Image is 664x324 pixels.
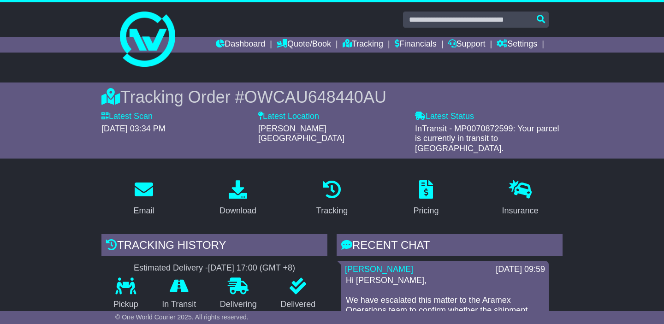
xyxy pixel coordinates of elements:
[101,124,166,133] span: [DATE] 03:34 PM
[415,124,559,153] span: InTransit - MP0070872599: Your parcel is currently in transit to [GEOGRAPHIC_DATA].
[413,205,439,217] div: Pricing
[277,37,331,53] a: Quote/Book
[448,37,486,53] a: Support
[415,112,474,122] label: Latest Status
[150,300,208,310] p: In Transit
[208,300,269,310] p: Delivering
[310,177,354,220] a: Tracking
[269,300,328,310] p: Delivered
[258,124,344,143] span: [PERSON_NAME][GEOGRAPHIC_DATA]
[213,177,262,220] a: Download
[219,205,256,217] div: Download
[496,177,544,220] a: Insurance
[316,205,348,217] div: Tracking
[497,37,537,53] a: Settings
[395,37,437,53] a: Financials
[101,263,327,273] div: Estimated Delivery -
[407,177,445,220] a: Pricing
[115,313,249,321] span: © One World Courier 2025. All rights reserved.
[343,37,383,53] a: Tracking
[502,205,538,217] div: Insurance
[101,300,150,310] p: Pickup
[101,234,327,259] div: Tracking history
[258,112,319,122] label: Latest Location
[101,112,153,122] label: Latest Scan
[101,87,563,107] div: Tracking Order #
[496,265,545,275] div: [DATE] 09:59
[345,265,413,274] a: [PERSON_NAME]
[133,205,154,217] div: Email
[127,177,160,220] a: Email
[208,263,295,273] div: [DATE] 17:00 (GMT +8)
[244,88,386,106] span: OWCAU648440AU
[337,234,563,259] div: RECENT CHAT
[216,37,265,53] a: Dashboard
